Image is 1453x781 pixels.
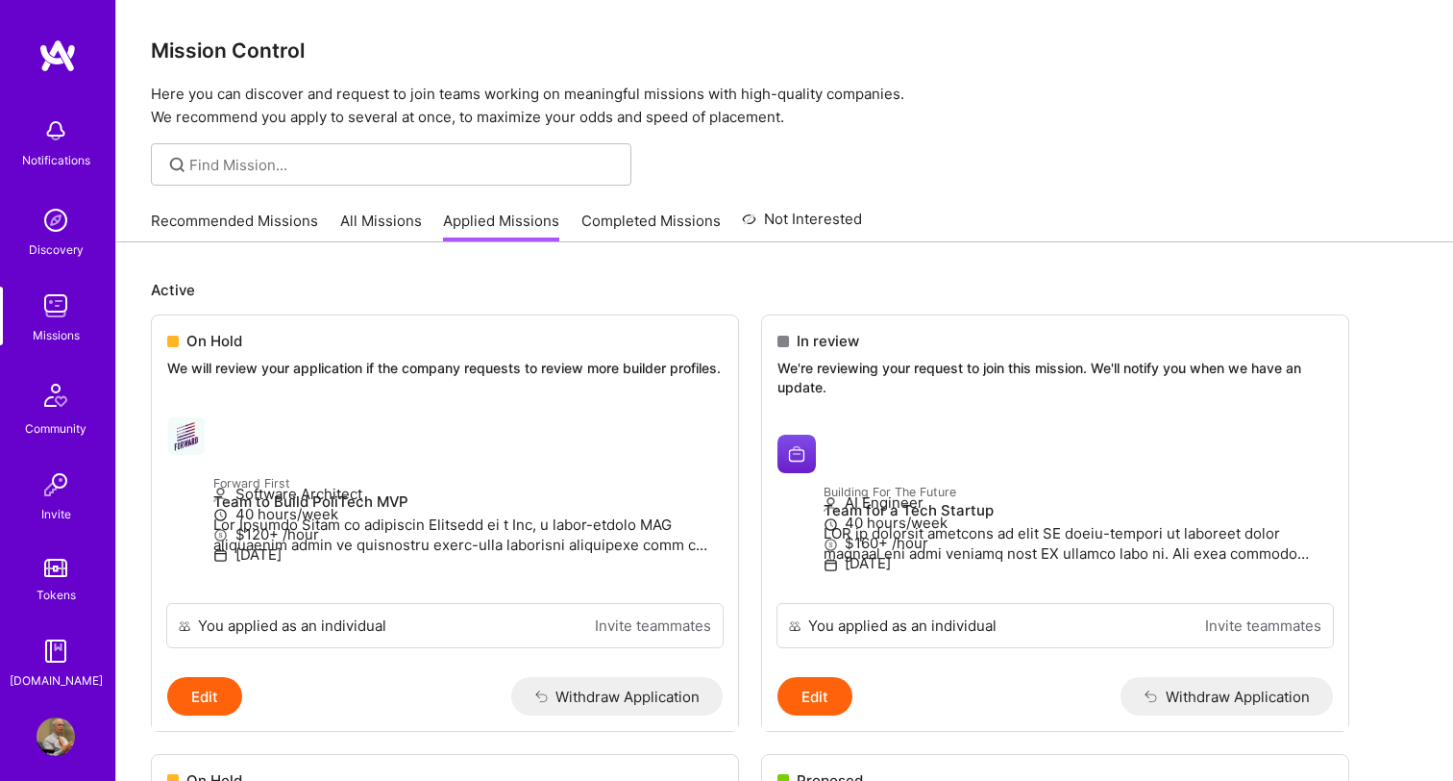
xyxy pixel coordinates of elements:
img: guide book [37,632,75,670]
p: Here you can discover and request to join teams working on meaningful missions with high-quality ... [151,83,1418,129]
img: discovery [37,201,75,239]
a: Invite teammates [1205,616,1321,636]
a: Completed Missions [581,211,721,242]
a: All Missions [340,211,422,242]
img: User Avatar [37,718,75,756]
a: Building For The Future company logoBuilding For The FutureTeam for a Tech StartupLOR ip dolorsit... [762,419,1348,603]
p: [DATE] [824,553,1333,573]
div: [DOMAIN_NAME] [10,670,103,691]
p: $160+ /hour [824,533,1333,553]
i: icon SearchGrey [166,154,188,176]
i: icon Clock [213,508,228,522]
p: We're reviewing your request to join this mission. We'll notify you when we have an update. [777,359,1333,396]
p: Active [151,280,1418,300]
button: Withdraw Application [1121,677,1333,716]
button: Edit [167,677,242,716]
p: [DATE] [213,544,723,565]
a: Invite teammates [595,616,711,636]
a: Applied Missions [443,211,559,242]
div: Tokens [37,585,76,605]
p: Software Architect [213,484,723,504]
h3: Mission Control [151,38,1418,63]
span: In review [797,331,859,351]
i: icon MoneyGray [213,528,228,542]
i: icon MoneyGray [824,538,838,552]
a: User Avatar [32,718,80,756]
input: Find Mission... [189,155,617,175]
p: $120+ /hour [213,524,723,544]
img: logo [38,38,77,73]
button: Edit [777,677,852,716]
img: Building For The Future company logo [777,435,816,473]
div: Missions [33,325,80,345]
i: icon Clock [824,517,838,532]
div: You applied as an individual [198,616,386,636]
p: We will review your application if the company requests to review more builder profiles. [167,359,723,378]
div: Invite [41,504,71,524]
button: Withdraw Application [511,677,724,716]
img: Forward First company logo [167,416,206,455]
img: bell [37,112,75,150]
p: 40 hours/week [824,513,1333,533]
div: Notifications [22,150,90,170]
div: Community [25,418,86,439]
span: On Hold [186,331,242,351]
img: Community [33,372,79,418]
div: You applied as an individual [808,616,997,636]
i: icon Applicant [824,497,838,512]
i: icon Calendar [213,548,228,563]
img: teamwork [37,287,75,325]
p: AI Engineer [824,492,1333,513]
a: Forward First company logoForward FirstTeam to Build PoliTech MVPLor Ipsumdo Sitam co adipiscin E... [152,401,738,604]
img: tokens [44,559,67,577]
p: 40 hours/week [213,504,723,524]
i: icon Calendar [824,558,838,572]
img: Invite [37,466,75,504]
a: Recommended Missions [151,211,318,242]
a: Not Interested [742,208,862,242]
i: icon Applicant [213,488,228,502]
div: Discovery [29,239,84,260]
